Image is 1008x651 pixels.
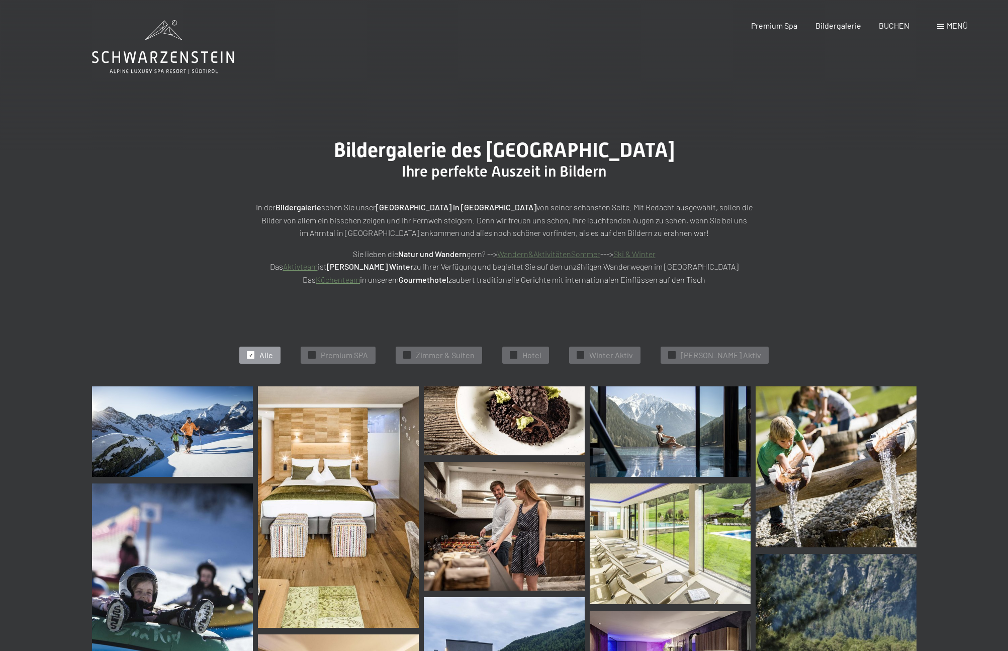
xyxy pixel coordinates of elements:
img: Bildergalerie [92,386,253,477]
img: Bildergalerie [590,386,751,477]
span: Ihre perfekte Auszeit in Bildern [402,162,606,180]
span: Hotel [522,350,541,361]
strong: [PERSON_NAME] Winter [327,262,413,271]
a: Ski & Winter [613,249,656,259]
img: Bildergalerie [756,386,917,547]
strong: Natur und Wandern [398,249,467,259]
strong: Gourmethotel [399,275,448,284]
p: Sie lieben die gern? --> ---> Das ist zu Ihrer Verfügung und begleitet Sie auf den unzähligen Wan... [253,248,756,286]
span: ✓ [579,352,583,359]
span: ✓ [512,352,516,359]
p: In der sehen Sie unser von seiner schönsten Seite. Mit Bedacht ausgewählt, sollen die Bilder von ... [253,201,756,239]
span: Premium SPA [321,350,368,361]
a: Premium Spa [751,21,797,30]
span: ✓ [310,352,314,359]
img: Bildergalerie [258,386,419,628]
a: Küchenteam [316,275,360,284]
span: Alle [259,350,273,361]
span: ✓ [670,352,674,359]
a: BUCHEN [879,21,909,30]
span: [PERSON_NAME] Aktiv [681,350,761,361]
strong: [GEOGRAPHIC_DATA] in [GEOGRAPHIC_DATA] [376,202,536,212]
strong: Bildergalerie [276,202,321,212]
a: Aktivteam [283,262,318,271]
img: Bildergalerie [424,462,585,591]
a: Wandern&AktivitätenSommer [497,249,600,259]
span: ✓ [249,352,253,359]
img: Bildergalerie [424,386,585,455]
span: Winter Aktiv [589,350,633,361]
span: Menü [947,21,968,30]
a: Bildergalerie [815,21,861,30]
span: Bildergalerie des [GEOGRAPHIC_DATA] [334,138,675,162]
img: Bildergalerie [590,483,751,604]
